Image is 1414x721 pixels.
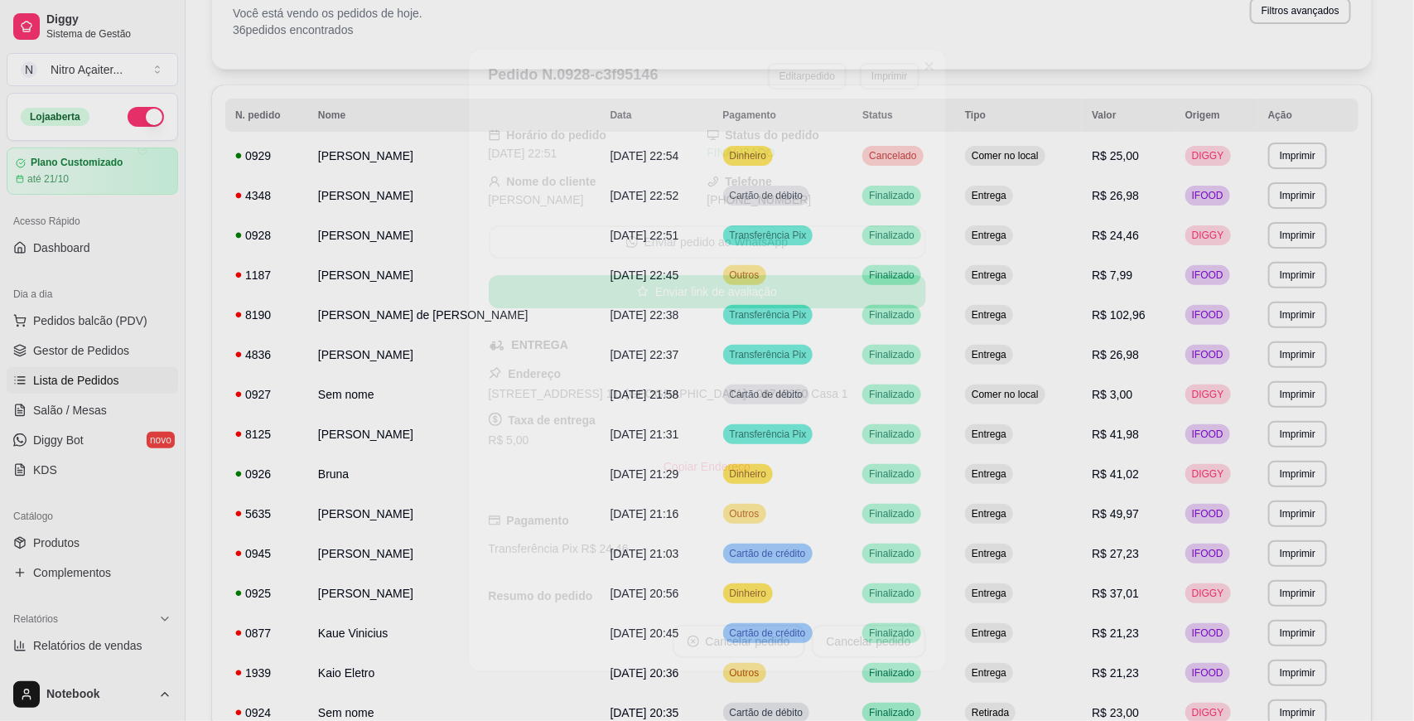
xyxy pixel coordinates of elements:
[707,176,719,187] span: phone
[512,336,568,354] div: ENTREGA
[507,128,607,142] strong: Horário do pedido
[489,589,593,602] strong: Resumo do pedido
[626,236,638,248] span: whats-app
[726,128,820,142] strong: Status do pedido
[507,514,569,527] strong: Pagamento
[509,367,562,380] strong: Endereço
[673,625,805,658] button: close-circleCancelar pedido
[489,129,500,141] span: calendar
[578,542,629,555] span: R$ 24,46
[688,636,699,647] span: close-circle
[707,144,926,162] div: FINALIZADO
[489,366,502,380] span: pushpin
[726,175,773,188] strong: Telefone
[489,387,848,400] span: [STREET_ADDRESS] 11, [GEOGRAPHIC_DATA] - 08745250 Casa 1
[489,225,926,259] button: whats-appEnviar pedido ao WhatsApp
[812,625,926,658] button: Cancelar pedido
[916,53,943,80] button: Close
[860,63,919,90] button: Imprimir
[489,176,500,187] span: user
[650,450,764,483] button: Copiar Endereço
[489,542,578,555] span: Transferência Pix
[489,515,500,526] span: credit-card
[507,175,596,188] strong: Nome do cliente
[489,193,584,206] span: [PERSON_NAME]
[509,414,596,427] strong: Taxa de entrega
[707,129,719,141] span: desktop
[489,147,557,160] span: [DATE] 22:51
[489,275,926,308] button: starEnviar link de avaliação
[707,193,812,206] span: [PHONE_NUMBER]
[768,63,847,90] button: Editarpedido
[489,413,502,426] span: dollar
[489,63,659,90] h3: Pedido N. 0928-c3f95146
[489,433,529,447] span: R$ 5,00
[637,286,649,298] span: star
